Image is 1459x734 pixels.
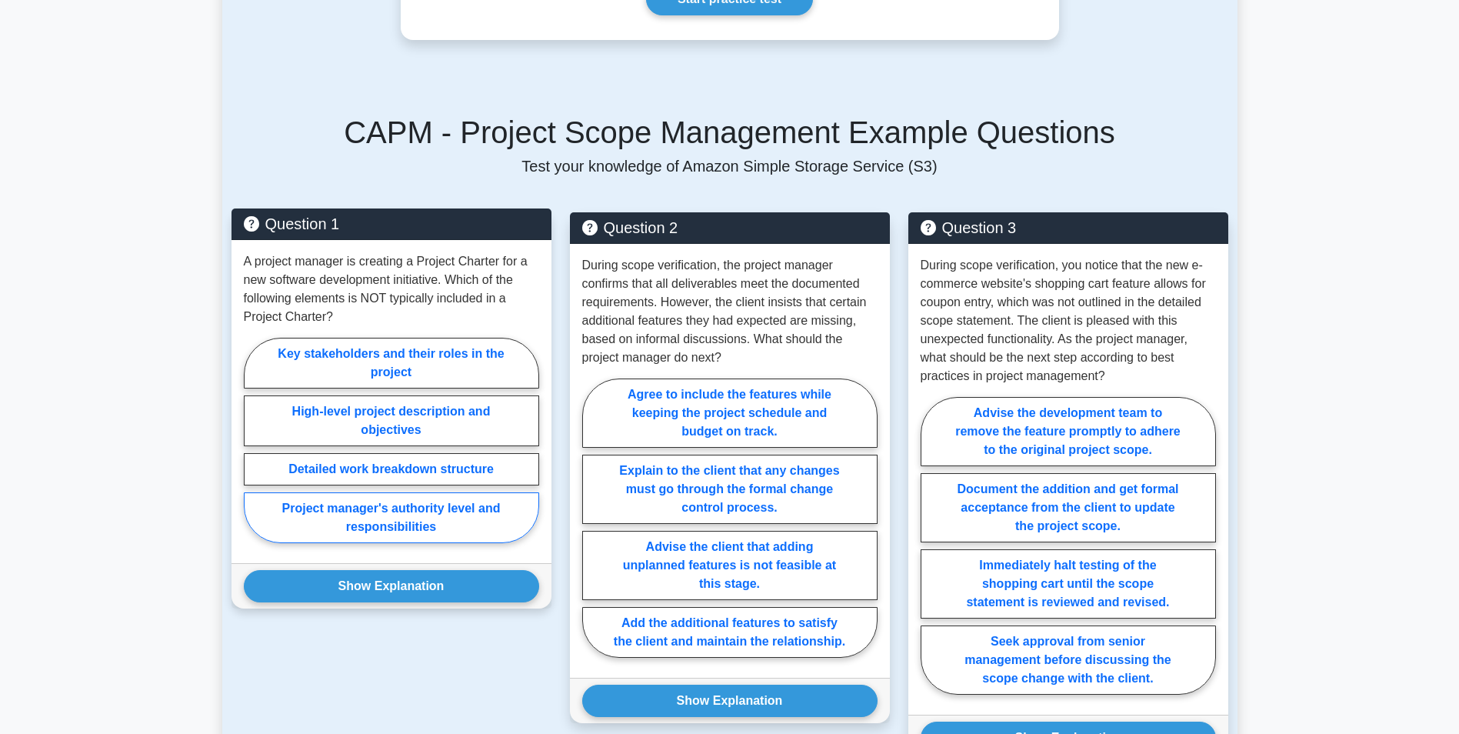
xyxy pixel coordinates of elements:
[244,395,539,446] label: High-level project description and objectives
[582,379,878,448] label: Agree to include the features while keeping the project schedule and budget on track.
[582,455,878,524] label: Explain to the client that any changes must go through the formal change control process.
[921,219,1216,237] h5: Question 3
[582,219,878,237] h5: Question 2
[244,453,539,485] label: Detailed work breakdown structure
[244,492,539,543] label: Project manager's authority level and responsibilities
[921,397,1216,466] label: Advise the development team to remove the feature promptly to adhere to the original project scope.
[921,473,1216,542] label: Document the addition and get formal acceptance from the client to update the project scope.
[244,338,539,389] label: Key stakeholders and their roles in the project
[232,157,1228,175] p: Test your knowledge of Amazon Simple Storage Service (S3)
[921,256,1216,385] p: During scope verification, you notice that the new e-commerce website's shopping cart feature all...
[582,685,878,717] button: Show Explanation
[244,252,539,326] p: A project manager is creating a Project Charter for a new software development initiative. Which ...
[232,114,1228,151] h5: CAPM - Project Scope Management Example Questions
[582,607,878,658] label: Add the additional features to satisfy the client and maintain the relationship.
[582,531,878,600] label: Advise the client that adding unplanned features is not feasible at this stage.
[582,256,878,367] p: During scope verification, the project manager confirms that all deliverables meet the documented...
[244,570,539,602] button: Show Explanation
[921,549,1216,619] label: Immediately halt testing of the shopping cart until the scope statement is reviewed and revised.
[244,215,539,233] h5: Question 1
[921,626,1216,695] label: Seek approval from senior management before discussing the scope change with the client.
